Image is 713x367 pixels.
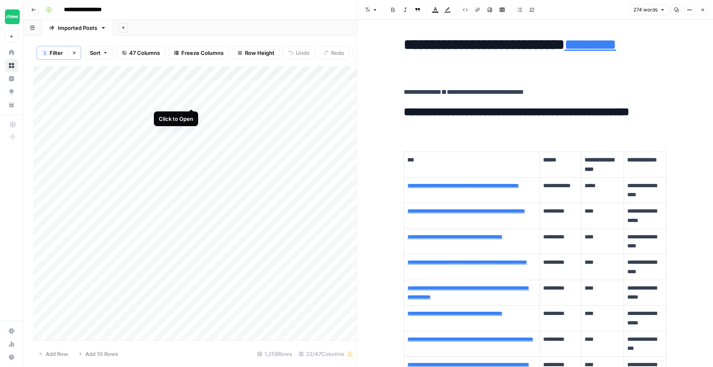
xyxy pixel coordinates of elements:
span: 274 words [633,6,658,14]
span: Freeze Columns [181,49,224,57]
a: Imported Posts [42,20,113,36]
span: Filter [50,49,63,57]
span: Undo [296,49,310,57]
div: 22/47 Columns [295,347,356,360]
span: 47 Columns [129,49,160,57]
span: Sort [90,49,101,57]
div: Click to Open [159,115,193,123]
button: Undo [283,46,315,59]
button: 47 Columns [117,46,165,59]
a: Insights [5,72,18,85]
span: 1 [43,50,46,56]
a: Home [5,46,18,59]
button: Help + Support [5,351,18,364]
span: Add 10 Rows [85,350,118,358]
button: Redo [318,46,350,59]
a: Browse [5,59,18,72]
a: Opportunities [5,85,18,98]
div: 1 [42,50,47,56]
button: 1Filter [37,46,68,59]
span: Add Row [46,350,68,358]
img: Chime Logo [5,9,20,24]
button: Add 10 Rows [73,347,123,360]
button: 274 words [630,5,669,15]
span: Redo [331,49,344,57]
button: Freeze Columns [169,46,229,59]
div: 1,258 Rows [254,347,295,360]
div: Imported Posts [58,24,97,32]
button: Sort [85,46,113,59]
button: Row Height [232,46,280,59]
button: Workspace: Chime [5,7,18,27]
a: Your Data [5,98,18,111]
a: Settings [5,324,18,338]
span: Row Height [245,49,274,57]
button: Add Row [33,347,73,360]
a: Usage [5,338,18,351]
